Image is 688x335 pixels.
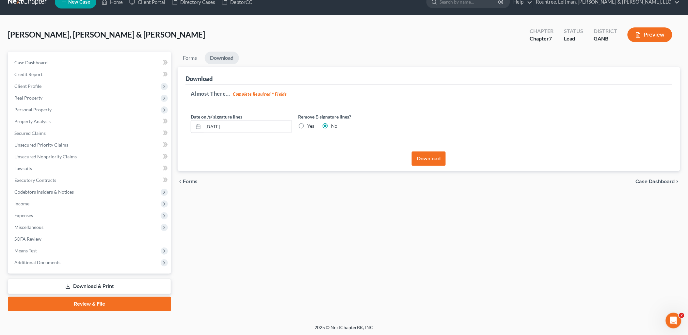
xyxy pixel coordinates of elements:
[14,83,41,89] span: Client Profile
[14,107,52,112] span: Personal Property
[14,248,37,253] span: Means Test
[564,35,583,42] div: Lead
[308,123,314,129] label: Yes
[331,123,338,129] label: No
[9,163,171,174] a: Lawsuits
[233,91,287,97] strong: Complete Required * Fields
[14,72,42,77] span: Credit Report
[9,57,171,69] a: Case Dashboard
[594,27,617,35] div: District
[203,120,292,133] input: MM/DD/YYYY
[14,119,51,124] span: Property Analysis
[178,179,183,184] i: chevron_left
[594,35,617,42] div: GANB
[14,177,56,183] span: Executory Contracts
[14,189,74,195] span: Codebtors Insiders & Notices
[185,75,213,83] div: Download
[14,201,29,206] span: Income
[205,52,239,64] a: Download
[178,179,206,184] button: chevron_left Forms
[14,260,60,265] span: Additional Documents
[14,213,33,218] span: Expenses
[9,69,171,80] a: Credit Report
[636,179,675,184] span: Case Dashboard
[564,27,583,35] div: Status
[191,90,667,98] h5: Almost There...
[178,52,202,64] a: Forms
[9,151,171,163] a: Unsecured Nonpriority Claims
[549,35,552,41] span: 7
[14,154,77,159] span: Unsecured Nonpriority Claims
[530,35,553,42] div: Chapter
[679,313,684,318] span: 2
[636,179,680,184] a: Case Dashboard chevron_right
[675,179,680,184] i: chevron_right
[530,27,553,35] div: Chapter
[9,127,171,139] a: Secured Claims
[14,166,32,171] span: Lawsuits
[9,233,171,245] a: SOFA Review
[191,113,243,120] label: Date on /s/ signature lines
[9,139,171,151] a: Unsecured Priority Claims
[628,27,672,42] button: Preview
[14,224,43,230] span: Miscellaneous
[298,113,400,120] label: Remove E-signature lines?
[14,236,41,242] span: SOFA Review
[9,174,171,186] a: Executory Contracts
[412,152,446,166] button: Download
[8,279,171,294] a: Download & Print
[183,179,198,184] span: Forms
[14,95,42,101] span: Real Property
[8,30,205,39] span: [PERSON_NAME], [PERSON_NAME] & [PERSON_NAME]
[666,313,681,328] iframe: Intercom live chat
[14,60,48,65] span: Case Dashboard
[9,116,171,127] a: Property Analysis
[14,130,46,136] span: Secured Claims
[8,297,171,311] a: Review & File
[14,142,68,148] span: Unsecured Priority Claims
